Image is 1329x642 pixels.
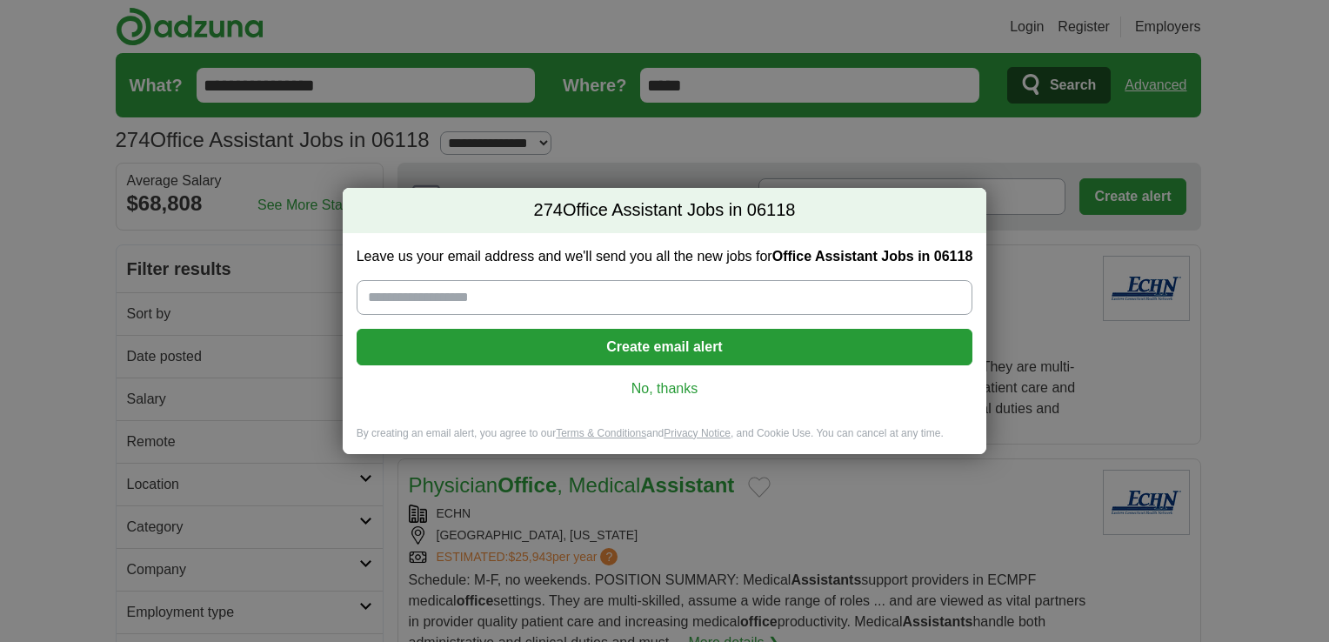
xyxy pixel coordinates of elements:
label: Leave us your email address and we'll send you all the new jobs for [357,247,973,266]
a: No, thanks [371,379,959,398]
a: Terms & Conditions [556,427,646,439]
span: 274 [534,198,563,223]
h2: Office Assistant Jobs in 06118 [343,188,987,233]
div: By creating an email alert, you agree to our and , and Cookie Use. You can cancel at any time. [343,426,987,455]
a: Privacy Notice [664,427,731,439]
strong: Office Assistant Jobs in 06118 [772,249,973,264]
button: Create email alert [357,329,973,365]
